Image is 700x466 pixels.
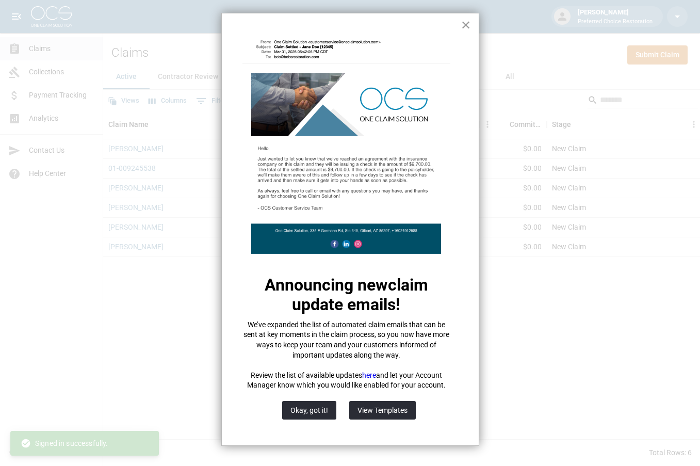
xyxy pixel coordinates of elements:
[265,275,388,295] span: Announcing new
[349,401,416,420] button: View Templates
[242,320,450,360] p: We’ve expanded the list of automated claim emails that can be sent at key moments in the claim pr...
[282,401,336,420] button: Okay, got it!
[396,295,400,314] span: !
[461,17,471,33] button: Close
[362,371,376,379] a: here
[251,371,362,379] span: Review the list of available updates
[292,275,432,314] strong: claim update emails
